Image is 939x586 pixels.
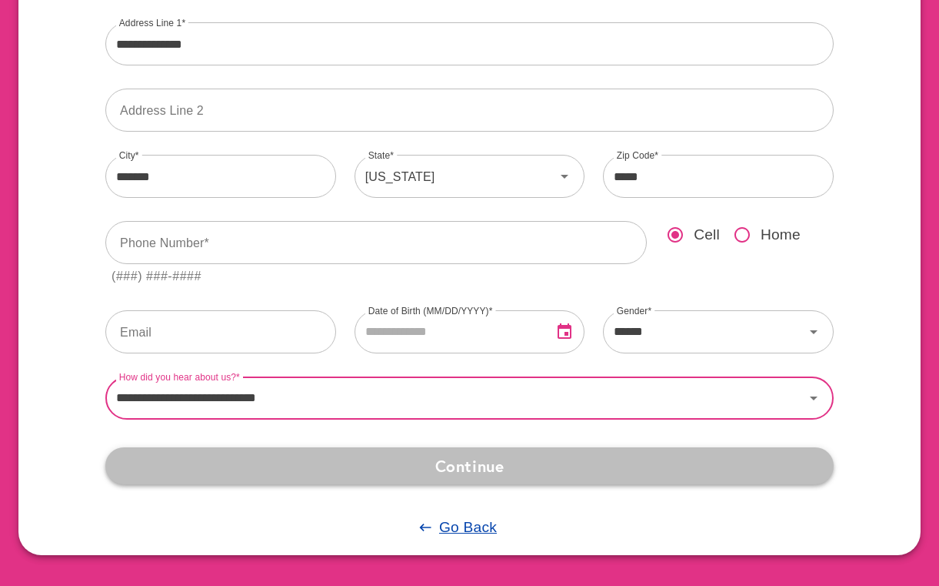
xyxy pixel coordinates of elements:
span: Home [761,224,801,246]
button: Open Date Picker [546,313,583,350]
div: [US_STATE] [355,155,556,198]
div: (###) ###-#### [112,266,201,287]
svg: Icon [804,389,823,407]
svg: Icon [804,323,823,341]
u: Go Back [439,519,497,535]
svg: Icon [555,167,574,186]
button: Continue [105,447,834,484]
span: Continue [118,452,821,480]
span: Cell [694,224,720,246]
